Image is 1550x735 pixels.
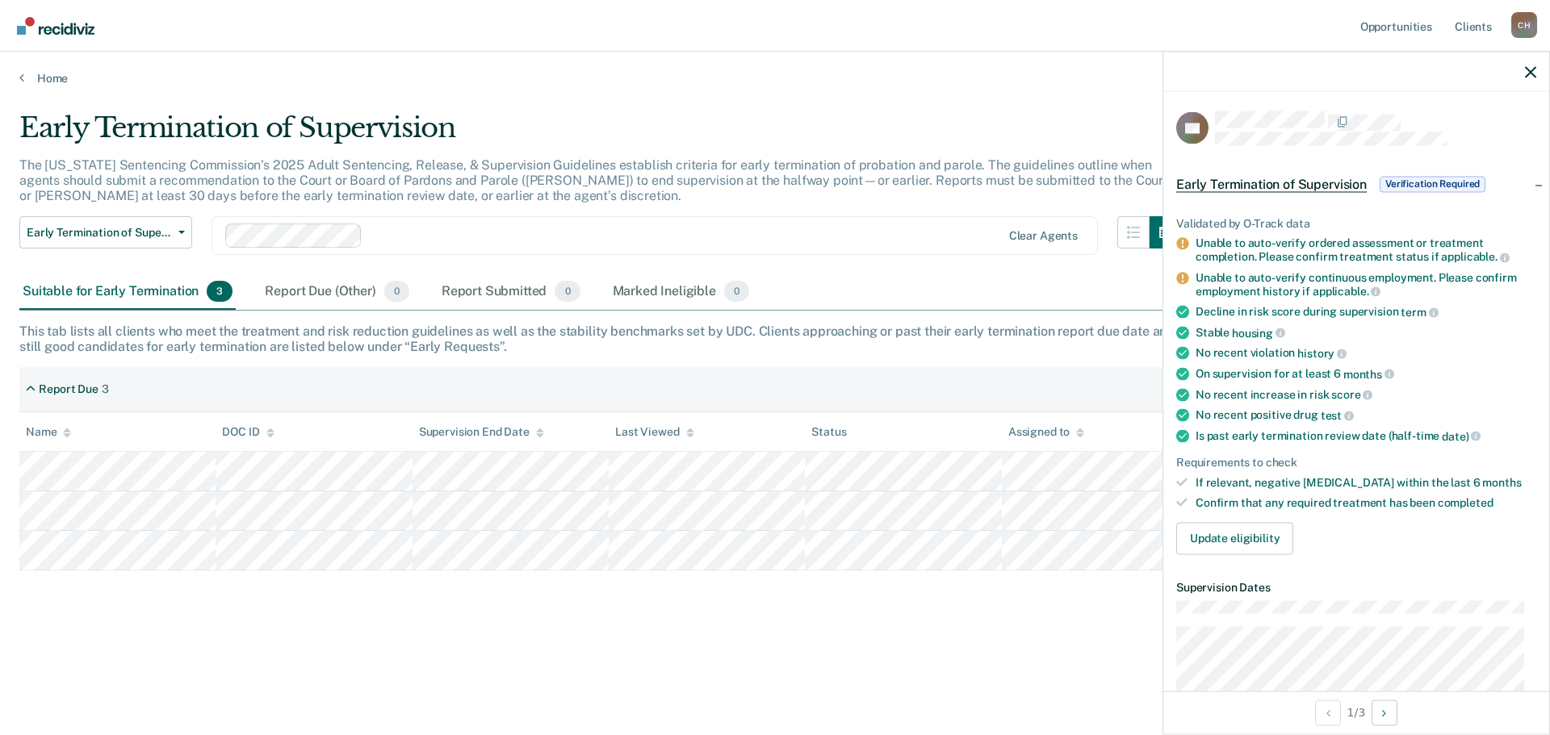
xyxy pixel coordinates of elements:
[1196,346,1536,361] div: No recent violation
[1196,428,1536,443] div: Is past early termination review date (half-time
[419,425,544,439] div: Supervision End Date
[1442,429,1481,442] span: date)
[26,425,71,439] div: Name
[615,425,693,439] div: Last Viewed
[1482,476,1521,489] span: months
[1343,367,1394,380] span: months
[1196,236,1536,264] div: Unable to auto-verify ordered assessment or treatment completion. Please confirm treatment status...
[1009,229,1078,243] div: Clear agents
[1196,366,1536,381] div: On supervision for at least 6
[222,425,274,439] div: DOC ID
[207,281,232,302] span: 3
[1331,388,1372,401] span: score
[1196,305,1536,319] div: Decline in risk score during supervision
[19,274,236,310] div: Suitable for Early Termination
[102,382,109,396] div: 3
[1511,12,1537,38] div: C H
[1008,425,1084,439] div: Assigned to
[1372,700,1397,725] button: Next Opportunity
[1297,347,1347,360] span: history
[1438,495,1493,508] span: completed
[1315,700,1341,725] button: Previous Opportunity
[1321,408,1354,421] span: test
[1176,456,1536,470] div: Requirements to check
[1511,12,1537,38] button: Profile dropdown button
[811,425,846,439] div: Status
[610,274,753,310] div: Marked Ineligible
[1176,522,1293,554] button: Update eligibility
[19,324,1531,354] div: This tab lists all clients who meet the treatment and risk reduction guidelines as well as the st...
[19,111,1182,157] div: Early Termination of Supervision
[19,157,1168,203] p: The [US_STATE] Sentencing Commission’s 2025 Adult Sentencing, Release, & Supervision Guidelines e...
[1196,408,1536,423] div: No recent positive drug
[1232,326,1285,339] span: housing
[438,274,584,310] div: Report Submitted
[39,382,98,396] div: Report Due
[1401,305,1438,318] span: term
[1163,691,1549,733] div: 1 / 3
[1163,158,1549,210] div: Early Termination of SupervisionVerification Required
[17,17,94,35] img: Recidiviz
[1176,580,1536,594] dt: Supervision Dates
[1176,176,1367,192] span: Early Termination of Supervision
[262,274,412,310] div: Report Due (Other)
[1196,476,1536,490] div: If relevant, negative [MEDICAL_DATA] within the last 6
[1196,270,1536,298] div: Unable to auto-verify continuous employment. Please confirm employment history if applicable.
[19,71,1531,86] a: Home
[1176,216,1536,230] div: Validated by O-Track data
[555,281,580,302] span: 0
[27,226,172,240] span: Early Termination of Supervision
[1196,325,1536,340] div: Stable
[1196,495,1536,509] div: Confirm that any required treatment has been
[384,281,409,302] span: 0
[1196,387,1536,402] div: No recent increase in risk
[724,281,749,302] span: 0
[1380,176,1485,192] span: Verification Required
